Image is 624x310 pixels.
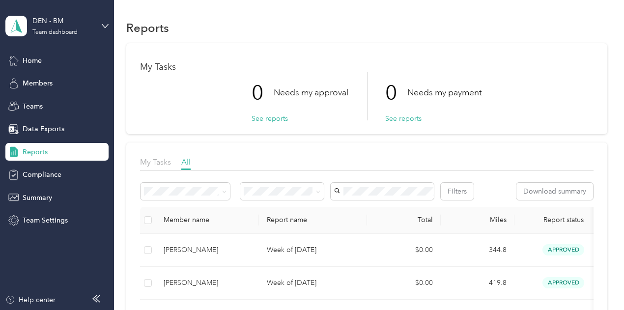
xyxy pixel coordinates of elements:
th: Member name [156,207,259,234]
span: My Tasks [140,157,171,167]
p: 0 [385,72,407,113]
p: Needs my approval [274,86,348,99]
h1: Reports [126,23,169,33]
p: 0 [252,72,274,113]
p: Week of [DATE] [267,245,359,255]
td: 419.8 [441,267,514,300]
div: DEN - BM [32,16,94,26]
td: 344.8 [441,234,514,267]
span: Report status [522,216,605,224]
span: approved [542,277,584,288]
button: See reports [252,113,288,124]
span: Reports [23,147,48,157]
h1: My Tasks [140,62,594,72]
div: [PERSON_NAME] [164,278,251,288]
button: Download summary [516,183,593,200]
div: [PERSON_NAME] [164,245,251,255]
p: Needs my payment [407,86,482,99]
td: $0.00 [367,267,441,300]
span: Summary [23,193,52,203]
button: Help center [5,295,56,305]
span: Team Settings [23,215,68,225]
p: Week of [DATE] [267,278,359,288]
td: $0.00 [367,234,441,267]
span: Home [23,56,42,66]
div: Member name [164,216,251,224]
div: Team dashboard [32,29,78,35]
div: Total [375,216,433,224]
span: Teams [23,101,43,112]
iframe: Everlance-gr Chat Button Frame [569,255,624,310]
button: Filters [441,183,474,200]
span: Members [23,78,53,88]
div: Miles [449,216,507,224]
span: approved [542,244,584,255]
button: See reports [385,113,422,124]
span: Data Exports [23,124,64,134]
span: Compliance [23,169,61,180]
span: All [181,157,191,167]
th: Report name [259,207,367,234]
